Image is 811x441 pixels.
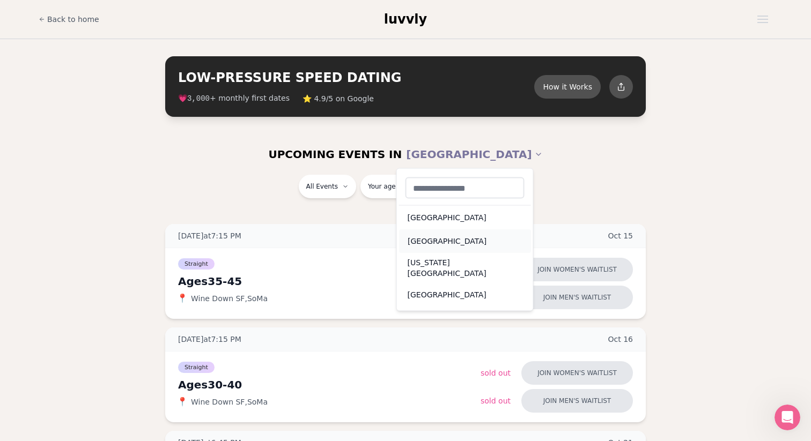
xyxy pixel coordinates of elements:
[399,206,531,229] div: [GEOGRAPHIC_DATA]
[399,253,531,283] div: [US_STATE][GEOGRAPHIC_DATA]
[399,283,531,307] div: [GEOGRAPHIC_DATA]
[775,405,800,430] iframe: Intercom live chat
[396,168,534,311] div: [GEOGRAPHIC_DATA]
[399,229,531,253] div: [GEOGRAPHIC_DATA]
[399,307,531,330] div: [US_STATE], D.C.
